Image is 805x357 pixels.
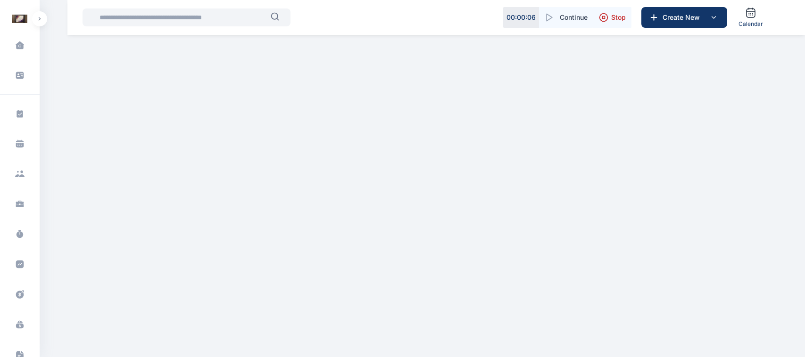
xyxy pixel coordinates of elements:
[641,7,727,28] button: Create New
[739,20,763,28] span: Calendar
[539,7,593,28] button: Continue
[735,3,767,32] a: Calendar
[506,13,536,22] p: 00 : 00 : 06
[611,13,626,22] span: Stop
[659,13,708,22] span: Create New
[560,13,588,22] span: Continue
[593,7,631,28] button: Stop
